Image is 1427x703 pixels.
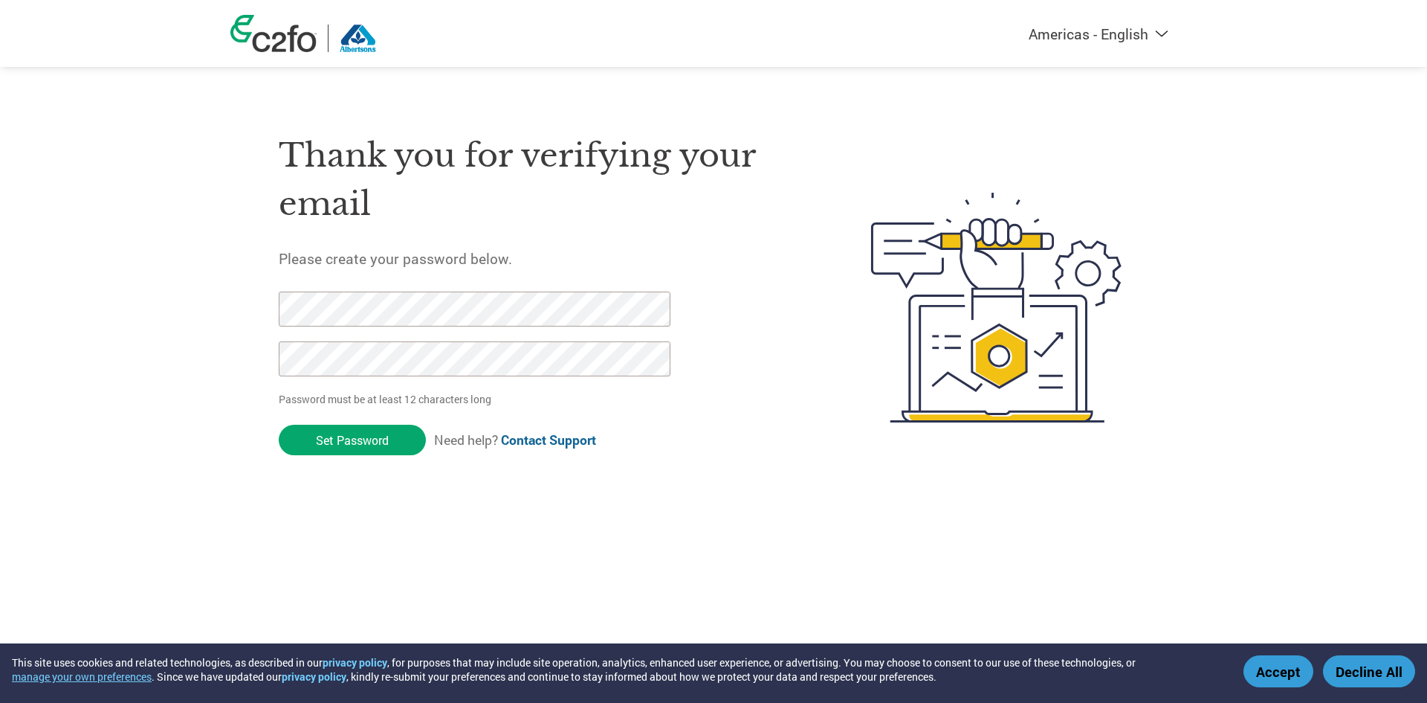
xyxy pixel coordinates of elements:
[323,655,387,670] a: privacy policy
[279,249,800,268] h5: Please create your password below.
[1323,655,1415,687] button: Decline All
[340,25,377,52] img: Albertsons Companies
[279,132,800,228] h1: Thank you for verifying your email
[501,431,596,449] a: Contact Support
[279,425,426,455] input: Set Password
[230,15,317,52] img: c2fo logo
[844,111,1149,505] img: create-password
[434,431,596,449] span: Need help?
[12,670,152,684] button: manage your own preferences
[282,670,346,684] a: privacy policy
[279,391,676,407] p: Password must be at least 12 characters long
[1243,655,1313,687] button: Accept
[12,655,1222,684] div: This site uses cookies and related technologies, as described in our , for purposes that may incl...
